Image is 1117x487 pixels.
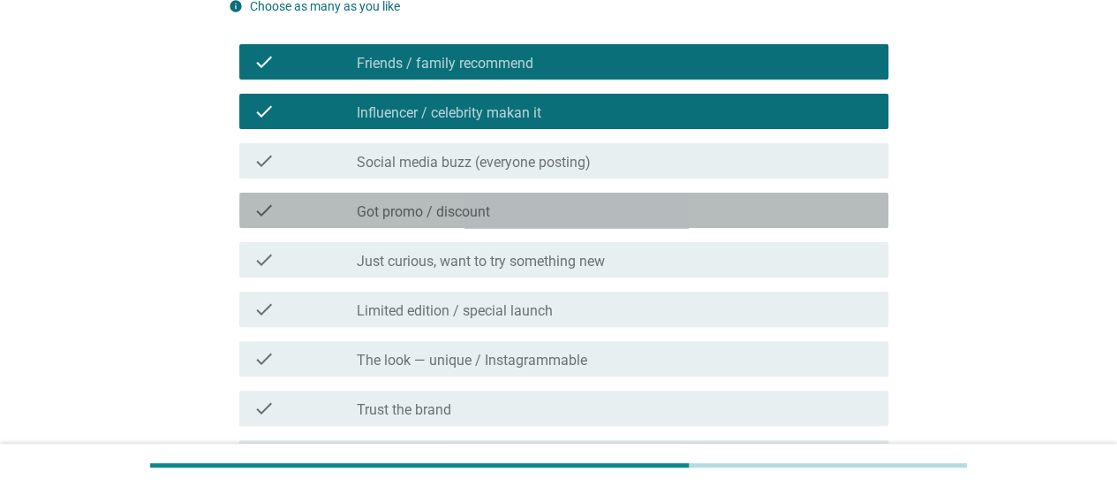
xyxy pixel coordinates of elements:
[357,154,591,171] label: Social media buzz (everyone posting)
[253,398,275,419] i: check
[253,51,275,72] i: check
[357,352,587,369] label: The look — unique / Instagrammable
[253,348,275,369] i: check
[357,104,541,122] label: Influencer / celebrity makan it
[253,299,275,320] i: check
[357,401,451,419] label: Trust the brand
[357,302,553,320] label: Limited edition / special launch
[357,203,490,221] label: Got promo / discount
[253,150,275,171] i: check
[357,253,605,270] label: Just curious, want to try something new
[253,249,275,270] i: check
[253,101,275,122] i: check
[253,200,275,221] i: check
[357,55,533,72] label: Friends / family recommend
